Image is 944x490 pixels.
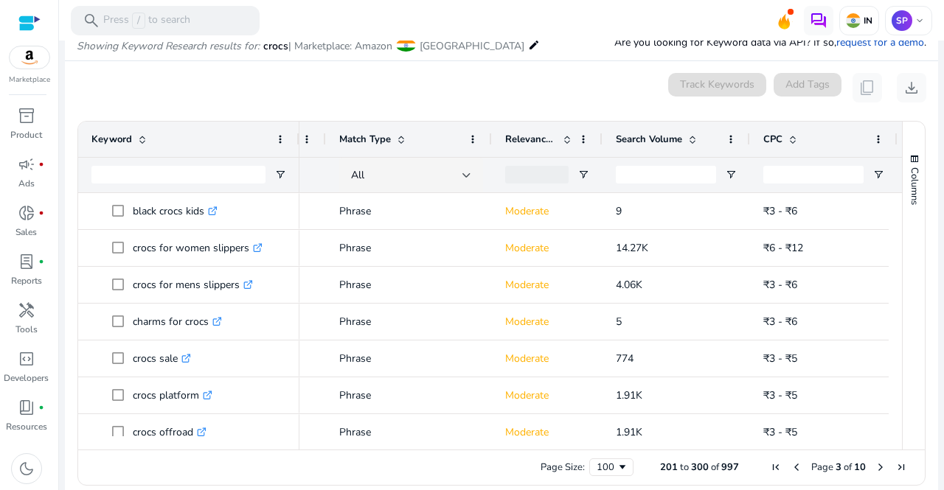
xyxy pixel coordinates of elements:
[680,461,689,474] span: to
[616,204,622,218] span: 9
[875,461,886,473] div: Next Page
[763,351,797,365] span: ₹3 - ₹5
[351,168,364,182] span: All
[339,343,479,374] p: Phrase
[660,461,678,474] span: 201
[91,166,265,183] input: Keyword Filter Input
[274,169,286,181] button: Open Filter Menu
[616,351,634,365] span: 774
[38,259,44,265] span: fiber_manual_record
[763,133,782,146] span: CPC
[541,461,585,474] div: Page Size:
[133,196,218,226] p: black crocs kids
[908,167,921,205] span: Columns
[616,315,622,329] span: 5
[914,15,926,27] span: keyboard_arrow_down
[505,233,589,263] p: Moderate
[616,166,716,183] input: Search Volume Filter Input
[528,36,540,54] mat-icon: edit
[91,133,132,146] span: Keyword
[6,420,47,433] p: Resources
[763,315,797,329] span: ₹3 - ₹6
[18,301,35,319] span: handyman
[721,461,739,474] span: 997
[9,74,50,85] p: Marketplace
[133,380,212,410] p: crocs platform
[420,39,524,53] span: [GEOGRAPHIC_DATA]
[339,196,479,226] p: Phrase
[763,166,864,183] input: CPC Filter Input
[861,15,872,27] p: IN
[339,307,479,337] p: Phrase
[38,405,44,410] span: fiber_manual_record
[18,204,35,222] span: donut_small
[18,460,35,477] span: dark_mode
[763,278,797,292] span: ₹3 - ₹6
[132,13,145,29] span: /
[763,241,803,255] span: ₹6 - ₹12
[616,425,642,439] span: 1.91K
[903,79,920,97] span: download
[711,461,719,474] span: of
[589,458,634,476] div: Page Size
[133,307,222,337] p: charms for crocs
[339,380,479,410] p: Phrase
[133,417,206,447] p: crocs offroad
[505,380,589,410] p: Moderate
[18,177,35,190] p: Ads
[38,161,44,167] span: fiber_manual_record
[15,225,37,239] p: Sales
[616,133,682,146] span: Search Volume
[133,270,253,300] p: crocs for mens slippers
[811,461,833,474] span: Page
[505,343,589,374] p: Moderate
[10,128,42,141] p: Product
[505,417,589,447] p: Moderate
[505,133,557,146] span: Relevance Score
[854,461,866,474] span: 10
[18,399,35,416] span: book_4
[577,169,589,181] button: Open Filter Menu
[691,461,709,474] span: 300
[895,461,907,473] div: Last Page
[763,388,797,402] span: ₹3 - ₹5
[616,278,642,292] span: 4.06K
[892,10,912,31] p: SP
[844,461,852,474] span: of
[616,388,642,402] span: 1.91K
[15,323,38,336] p: Tools
[18,253,35,270] span: lab_profile
[725,169,737,181] button: Open Filter Menu
[18,350,35,368] span: code_blocks
[339,133,391,146] span: Match Type
[505,196,589,226] p: Moderate
[791,461,802,473] div: Previous Page
[836,461,841,474] span: 3
[18,107,35,125] span: inventory_2
[133,343,191,374] p: crocs sale
[4,371,49,385] p: Developers
[10,46,49,69] img: amazon.svg
[339,417,479,447] p: Phrase
[597,461,617,474] div: 100
[339,233,479,263] p: Phrase
[18,155,35,173] span: campaign
[505,270,589,300] p: Moderate
[263,39,288,53] span: crocs
[339,270,479,300] p: Phrase
[763,425,797,439] span: ₹3 - ₹5
[288,39,392,53] span: | Marketplace: Amazon
[77,39,260,53] i: Showing Keyword Research results for:
[505,307,589,337] p: Moderate
[872,169,884,181] button: Open Filter Menu
[770,461,782,473] div: First Page
[846,13,861,28] img: in.svg
[616,241,648,255] span: 14.27K
[897,73,926,102] button: download
[763,204,797,218] span: ₹3 - ₹6
[11,274,42,287] p: Reports
[38,210,44,216] span: fiber_manual_record
[83,12,100,29] span: search
[103,13,190,29] p: Press to search
[133,233,263,263] p: crocs for women slippers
